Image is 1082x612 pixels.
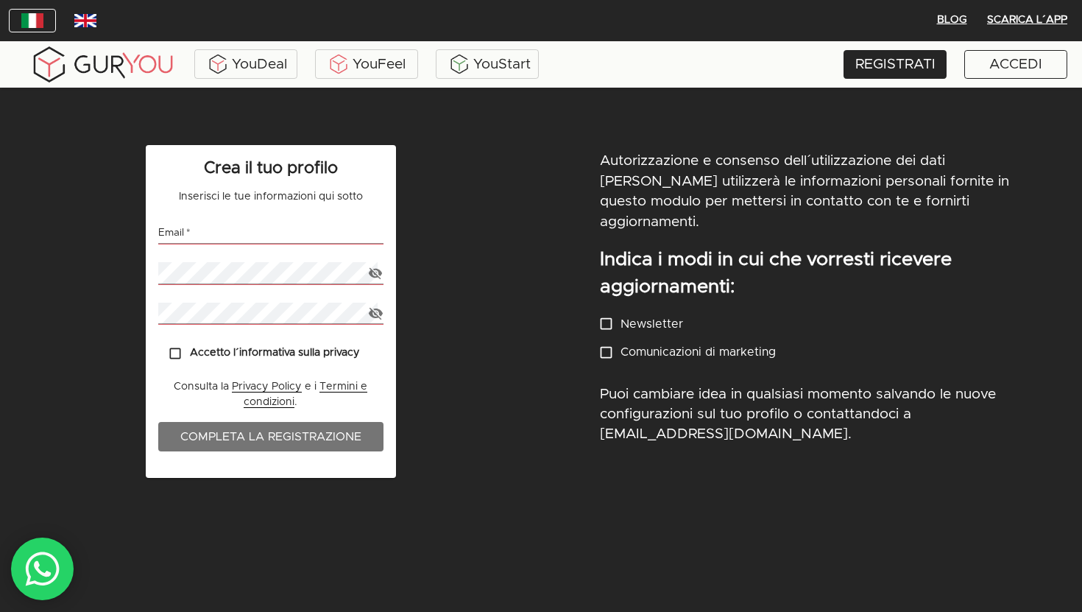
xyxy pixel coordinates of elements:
[232,381,302,393] a: Privacy Policy
[190,345,360,362] p: Accetto l´informativa sulla privacy
[158,379,383,409] p: Consulta la e i .
[319,53,414,75] div: YouFeel
[928,9,975,32] button: BLOG
[987,11,1067,29] span: Scarica l´App
[315,49,418,79] a: YouFeel
[194,49,297,79] a: YouDeal
[158,157,383,180] p: Crea il tuo profilo
[436,49,539,79] a: YouStart
[328,53,350,75] img: KDuXBJLpDstiOJIlCPq11sr8c6VfEN1ke5YIAoPlCPqmrDPlQeIQgHlNqkP7FCiAKJQRHlC7RCaiHTHAlEEQLmFuo+mIt2xQB...
[448,53,470,75] img: BxzlDwAAAAABJRU5ErkJggg==
[600,172,1023,232] p: [PERSON_NAME] utilizzerà le informazioni personali fornite in questo modulo per mettersi in conta...
[24,551,61,588] img: whatsAppIcon.04b8739f.svg
[207,53,229,75] img: ALVAdSatItgsAAAAAElFTkSuQmCC
[964,50,1067,79] a: ACCEDI
[29,44,177,85] img: gyLogo01.5aaa2cff.png
[600,247,1023,300] p: Indica i modi in cui che vorresti ricevere aggiornamenti:
[981,9,1073,32] button: Scarica l´App
[620,343,776,361] p: Comunicazioni di marketing
[439,53,535,75] div: YouStart
[934,11,969,29] span: BLOG
[844,50,947,79] a: REGISTRATI
[620,315,683,333] p: Newsletter
[600,151,945,171] p: Autorizzazione e consenso dell´utilizzazione dei dati
[198,53,294,75] div: YouDeal
[74,14,96,27] img: wDv7cRK3VHVvwAAACV0RVh0ZGF0ZTpjcmVhdGUAMjAxOC0wMy0yNVQwMToxNzoxMiswMDowMGv4vjwAAAAldEVYdGRhdGU6bW...
[600,384,1023,445] p: Puoi cambiare idea in qualsiasi momento salvando le nuove configurazioni sul tuo profilo o contat...
[158,189,383,205] p: Inserisci le tue informazioni qui sotto
[21,13,43,28] img: italy.83948c3f.jpg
